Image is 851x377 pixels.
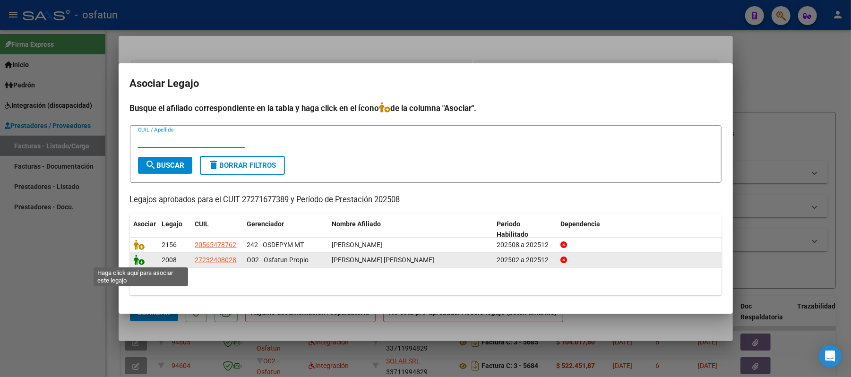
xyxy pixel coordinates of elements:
span: 2156 [162,241,177,248]
span: HEICK BLAS BENJAMIN [332,241,383,248]
h4: Busque el afiliado correspondiente en la tabla y haga click en el ícono de la columna "Asociar". [130,102,722,114]
span: Legajo [162,220,183,228]
datatable-header-cell: Nombre Afiliado [328,214,493,245]
p: Legajos aprobados para el CUIT 27271677389 y Período de Prestación 202508 [130,194,722,206]
div: 202502 a 202512 [497,255,553,266]
span: WEBER CARINA ELISABET [332,256,435,264]
datatable-header-cell: CUIL [191,214,243,245]
datatable-header-cell: Legajo [158,214,191,245]
span: Asociar [134,220,156,228]
button: Borrar Filtros [200,156,285,175]
span: Gerenciador [247,220,284,228]
div: 2 registros [130,271,722,295]
button: Buscar [138,157,192,174]
span: CUIL [195,220,209,228]
mat-icon: search [146,159,157,171]
datatable-header-cell: Gerenciador [243,214,328,245]
div: 202508 a 202512 [497,240,553,250]
span: 20565478762 [195,241,237,248]
datatable-header-cell: Asociar [130,214,158,245]
span: Buscar [146,161,185,170]
datatable-header-cell: Periodo Habilitado [493,214,557,245]
div: Open Intercom Messenger [819,345,842,368]
datatable-header-cell: Dependencia [557,214,722,245]
span: Borrar Filtros [208,161,276,170]
span: Dependencia [560,220,600,228]
span: Periodo Habilitado [497,220,528,239]
span: 2008 [162,256,177,264]
span: 27232408028 [195,256,237,264]
span: 242 - OSDEPYM MT [247,241,304,248]
h2: Asociar Legajo [130,75,722,93]
span: Nombre Afiliado [332,220,381,228]
mat-icon: delete [208,159,220,171]
span: O02 - Osfatun Propio [247,256,309,264]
